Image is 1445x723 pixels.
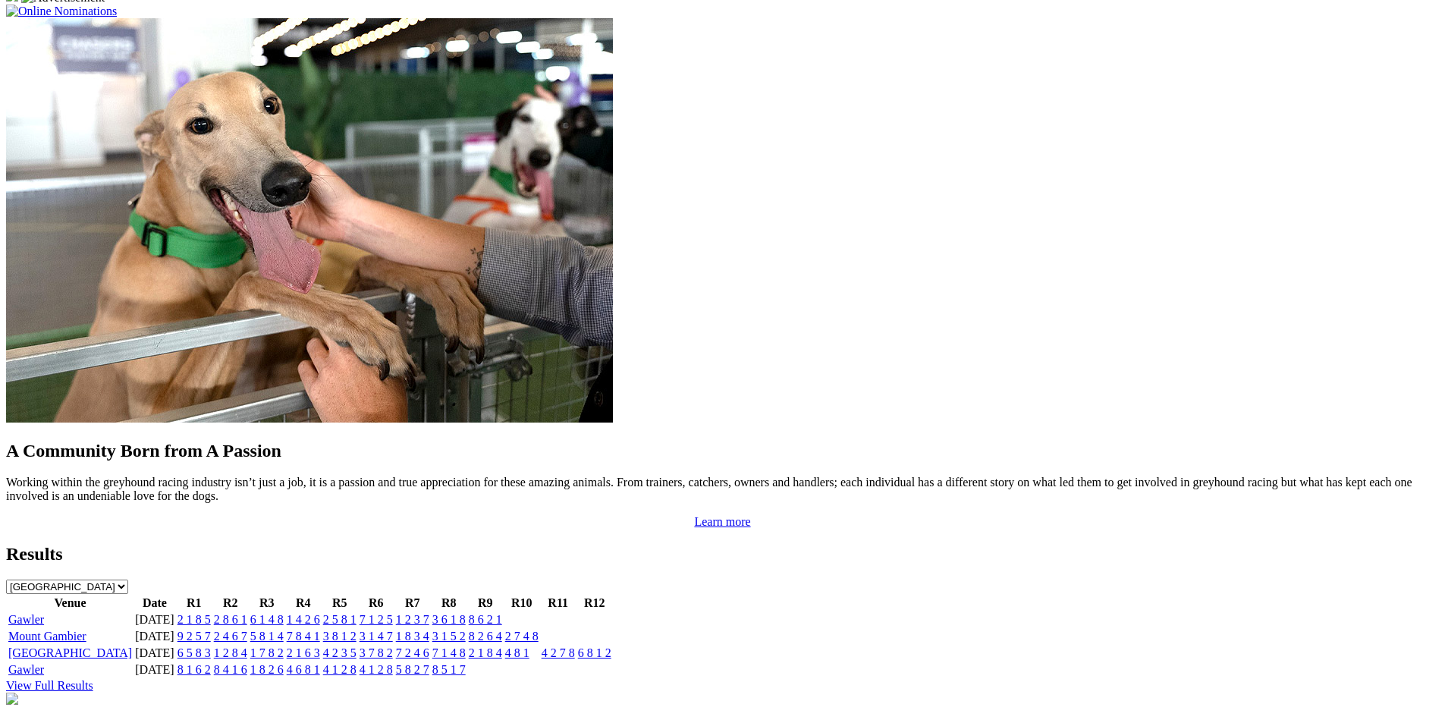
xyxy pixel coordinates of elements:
th: R5 [322,596,357,611]
td: [DATE] [134,612,175,627]
a: 6 1 4 8 [250,613,284,626]
a: 6 5 8 3 [177,646,211,659]
a: 8 1 6 2 [177,663,211,676]
a: 1 4 2 6 [287,613,320,626]
a: 3 6 1 8 [432,613,466,626]
h2: A Community Born from A Passion [6,441,1439,461]
a: 7 8 4 1 [287,630,320,643]
th: R11 [541,596,576,611]
a: 4 2 7 8 [542,646,575,659]
a: Learn more [694,515,750,528]
a: 1 2 3 7 [396,613,429,626]
a: 3 7 8 2 [360,646,393,659]
img: chasers_homepage.jpg [6,693,18,705]
img: Online Nominations [6,5,117,18]
th: R8 [432,596,466,611]
a: 8 6 2 1 [469,613,502,626]
td: [DATE] [134,646,175,661]
th: R12 [577,596,612,611]
th: Date [134,596,175,611]
a: 6 8 1 2 [578,646,611,659]
a: Gawler [8,663,44,676]
th: R10 [504,596,539,611]
th: R4 [286,596,321,611]
a: 3 1 4 7 [360,630,393,643]
td: [DATE] [134,662,175,677]
a: 4 6 8 1 [287,663,320,676]
a: 2 4 6 7 [214,630,247,643]
a: 4 2 3 5 [323,646,357,659]
a: 2 1 6 3 [287,646,320,659]
a: 2 1 8 5 [177,613,211,626]
td: [DATE] [134,629,175,644]
th: R6 [359,596,394,611]
a: View Full Results [6,679,93,692]
a: [GEOGRAPHIC_DATA] [8,646,132,659]
a: 3 1 5 2 [432,630,466,643]
a: 4 1 2 8 [323,663,357,676]
th: Venue [8,596,133,611]
th: R3 [250,596,284,611]
th: R9 [468,596,503,611]
a: Mount Gambier [8,630,86,643]
a: 7 1 2 5 [360,613,393,626]
th: R1 [177,596,212,611]
a: 5 8 2 7 [396,663,429,676]
a: 7 1 4 8 [432,646,466,659]
h2: Results [6,544,1439,564]
a: 4 1 2 8 [360,663,393,676]
a: 2 8 6 1 [214,613,247,626]
a: 4 8 1 [505,646,529,659]
p: Working within the greyhound racing industry isn’t just a job, it is a passion and true appreciat... [6,476,1439,503]
a: 1 7 8 2 [250,646,284,659]
img: Westy_Cropped.jpg [6,18,613,423]
a: 2 1 8 4 [469,646,502,659]
a: 8 2 6 4 [469,630,502,643]
a: 1 8 3 4 [396,630,429,643]
th: R7 [395,596,430,611]
a: 5 8 1 4 [250,630,284,643]
a: 7 2 4 6 [396,646,429,659]
a: 1 2 8 4 [214,646,247,659]
a: 1 8 2 6 [250,663,284,676]
a: 3 8 1 2 [323,630,357,643]
a: 8 5 1 7 [432,663,466,676]
th: R2 [213,596,248,611]
a: 2 5 8 1 [323,613,357,626]
a: Gawler [8,613,44,626]
a: 9 2 5 7 [177,630,211,643]
a: 8 4 1 6 [214,663,247,676]
a: 2 7 4 8 [505,630,539,643]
